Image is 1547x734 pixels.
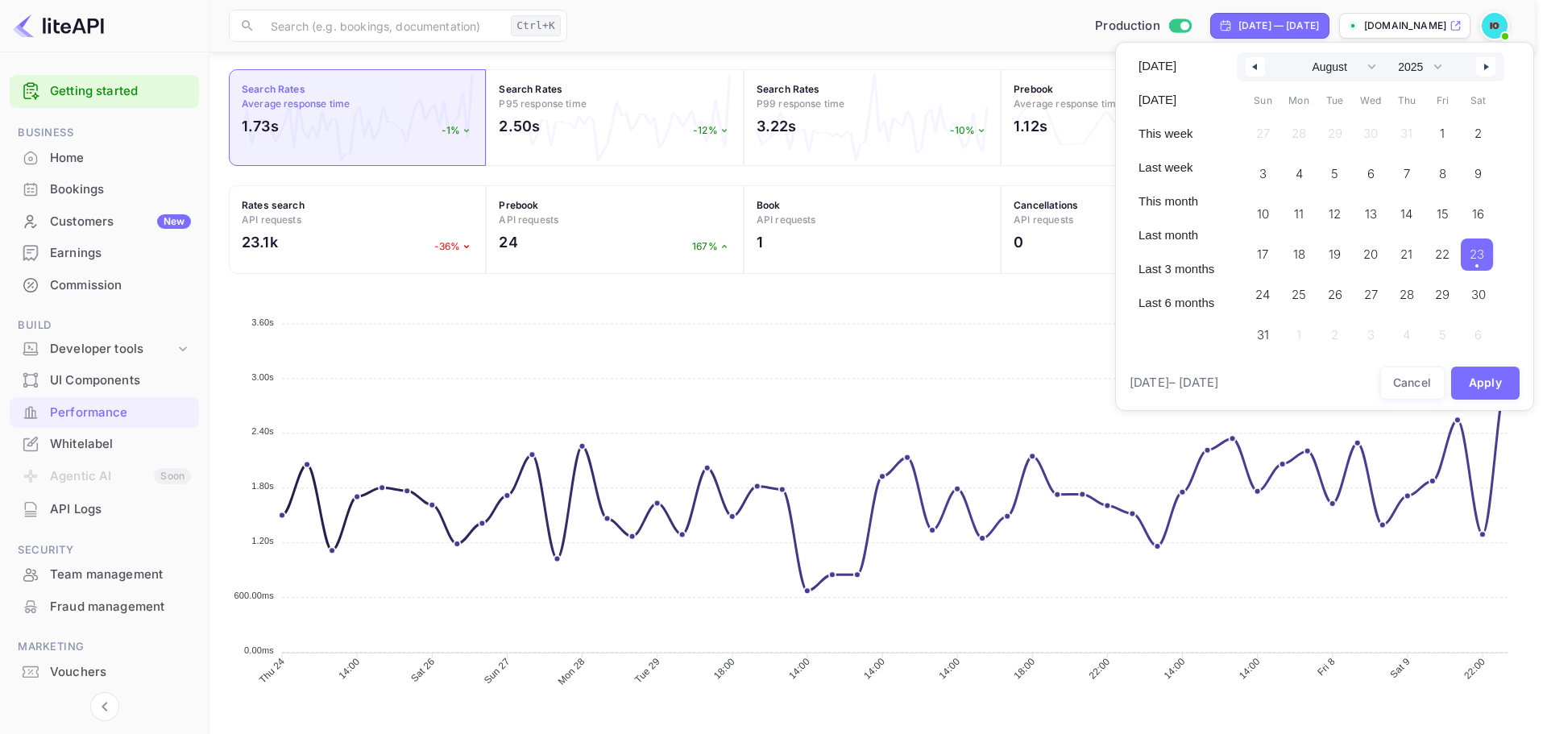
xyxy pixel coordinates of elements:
[1257,240,1268,269] span: 17
[1425,88,1461,114] span: Fri
[1245,88,1281,114] span: Sun
[1425,114,1461,146] button: 1
[1317,154,1353,186] button: 5
[1353,275,1389,307] button: 27
[1439,160,1446,189] span: 8
[1129,154,1224,181] button: Last week
[1328,280,1342,309] span: 26
[1293,240,1305,269] span: 18
[1281,154,1317,186] button: 4
[1363,240,1378,269] span: 20
[1474,160,1482,189] span: 9
[1353,154,1389,186] button: 6
[1331,160,1338,189] span: 5
[1461,194,1497,226] button: 16
[1425,194,1461,226] button: 15
[1388,88,1425,114] span: Thu
[1400,240,1412,269] span: 21
[1245,194,1281,226] button: 10
[1461,234,1497,267] button: 23
[1440,119,1445,148] span: 1
[1129,289,1224,317] button: Last 6 months
[1245,275,1281,307] button: 24
[1451,367,1520,400] button: Apply
[1388,275,1425,307] button: 28
[1404,160,1410,189] span: 7
[1129,222,1224,249] button: Last month
[1245,154,1281,186] button: 3
[1129,255,1224,283] button: Last 3 months
[1259,160,1267,189] span: 3
[1364,280,1378,309] span: 27
[1257,321,1269,350] span: 31
[1281,194,1317,226] button: 11
[1296,160,1303,189] span: 4
[1461,88,1497,114] span: Sat
[1461,114,1497,146] button: 2
[1317,275,1353,307] button: 26
[1353,234,1389,267] button: 20
[1400,200,1412,229] span: 14
[1317,194,1353,226] button: 12
[1365,200,1377,229] span: 13
[1437,200,1449,229] span: 15
[1425,275,1461,307] button: 29
[1281,88,1317,114] span: Mon
[1294,200,1304,229] span: 11
[1471,280,1486,309] span: 30
[1353,194,1389,226] button: 13
[1257,200,1269,229] span: 10
[1317,88,1353,114] span: Tue
[1435,280,1450,309] span: 29
[1388,154,1425,186] button: 7
[1367,160,1375,189] span: 6
[1461,154,1497,186] button: 9
[1388,234,1425,267] button: 21
[1400,280,1414,309] span: 28
[1353,88,1389,114] span: Wed
[1470,240,1484,269] span: 23
[1129,120,1224,147] button: This week
[1435,240,1450,269] span: 22
[1380,367,1445,400] button: Cancel
[1388,194,1425,226] button: 14
[1472,200,1484,229] span: 16
[1461,275,1497,307] button: 30
[1281,275,1317,307] button: 25
[1317,234,1353,267] button: 19
[1425,234,1461,267] button: 22
[1425,154,1461,186] button: 8
[1329,240,1341,269] span: 19
[1130,374,1218,392] span: [DATE] – [DATE]
[1292,280,1306,309] span: 25
[1129,52,1224,80] button: [DATE]
[1245,315,1281,347] button: 31
[1129,188,1224,215] button: This month
[1281,234,1317,267] button: 18
[1129,86,1224,114] button: [DATE]
[1245,234,1281,267] button: 17
[1255,280,1270,309] span: 24
[1329,200,1341,229] span: 12
[1474,119,1482,148] span: 2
